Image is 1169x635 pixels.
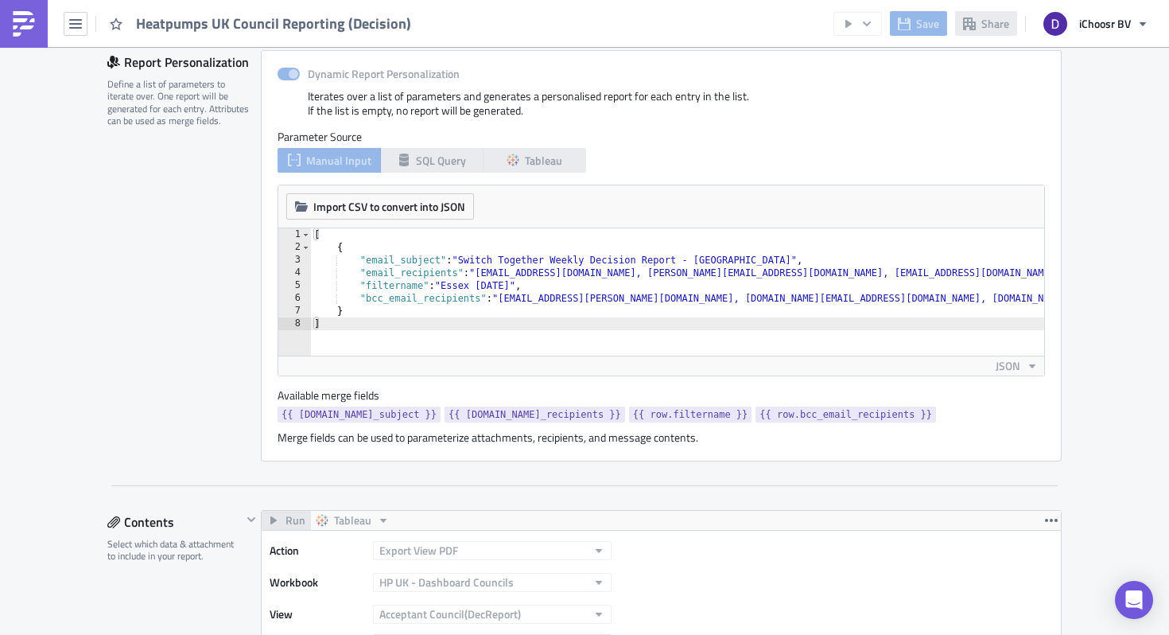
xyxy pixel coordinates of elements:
p: Hi, [6,6,759,19]
span: {{ [DOMAIN_NAME]_subject }} [282,407,437,423]
a: {{ [DOMAIN_NAME]_recipients }} [445,407,625,423]
span: Tableau [334,511,371,530]
span: JSON [996,357,1020,374]
label: View [270,602,365,626]
label: Available merge fields [278,388,397,403]
strong: Dynamic Report Personalization [308,65,460,82]
span: Acceptant Council(DecReport) [379,606,521,622]
span: HP UK - Dashboard Councils [379,574,514,590]
div: 1 [278,228,311,241]
img: PushMetrics [11,11,37,37]
span: Export View PDF [379,542,458,559]
div: 8 [278,317,311,330]
body: Rich Text Area. Press ALT-0 for help. [6,6,759,321]
button: Share [955,11,1017,36]
button: iChoosr BV [1034,6,1157,41]
div: 3 [278,254,311,267]
span: {{ row.bcc_email_recipients }} [759,407,932,423]
div: Report Personalization [107,50,261,74]
button: Manual Input [278,148,381,173]
img: Avatar [1042,10,1069,37]
span: Import CSV to convert into JSON [313,198,465,215]
span: Tableau [525,152,562,169]
span: Share [981,15,1009,32]
button: Tableau [310,511,395,530]
span: SQL Query [416,152,466,169]
span: Heatpumps UK Council Reporting (Decision) [136,14,413,33]
div: 7 [278,305,311,317]
p: Cumulative acceptance figures graph [38,83,759,95]
div: 6 [278,292,311,305]
button: Run [262,511,311,530]
div: Iterates over a list of parameters and generates a personalised report for each entry in the list... [278,89,1045,130]
div: Merge fields can be used to parameterize attachments, recipients, and message contents. [278,430,1045,445]
a: {{ row.filtername }} [629,407,752,423]
div: Contents [107,510,242,534]
a: {{ [DOMAIN_NAME]_subject }} [278,407,441,423]
button: Save [890,11,947,36]
p: This email contains the following: [6,59,759,72]
button: Acceptant Council(DecReport) [373,605,612,624]
div: Select which data & attachment to include in your report. [107,538,242,563]
button: Import CSV to convert into JSON [286,193,474,220]
div: 2 [278,241,311,254]
button: HP UK - Dashboard Councils [373,573,612,592]
span: {{ [DOMAIN_NAME]_recipients }} [449,407,621,423]
label: Parameter Source [278,130,1045,144]
label: Action [270,539,365,563]
span: iChoosr BV [1079,15,1131,32]
a: {{ row.bcc_email_recipients }} [755,407,936,423]
div: Open Intercom Messenger [1115,581,1153,619]
button: Hide content [242,510,261,529]
button: Tableau [483,148,586,173]
span: Save [916,15,939,32]
button: JSON [990,356,1044,376]
div: 4 [278,267,311,279]
div: 5 [278,279,311,292]
label: Workbook [270,571,365,594]
p: Accepted and Deposit Paid per community (.csv) [38,107,759,119]
li: Decliner reason per community (.csv) [38,131,759,143]
span: {{ row.filtername }} [633,407,748,423]
span: Run [285,511,305,530]
span: Manual Input [306,152,371,169]
div: Define a list of parameters to iterate over. One report will be generated for each entry. Attribu... [107,78,250,127]
p: Please see attached for your weekly Switch Together heat pump decision report. [6,41,759,54]
button: Export View PDF [373,541,612,560]
button: SQL Query [380,148,484,173]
